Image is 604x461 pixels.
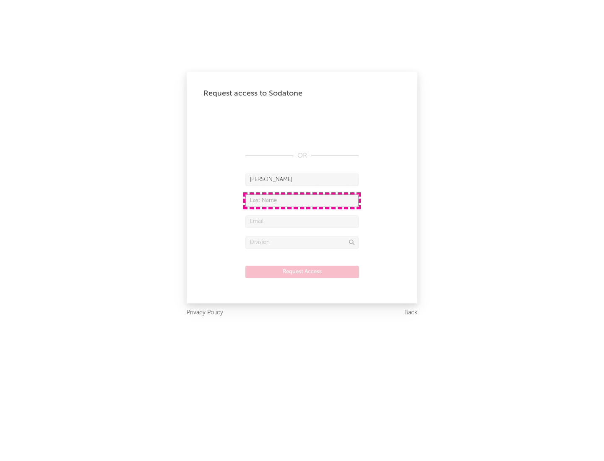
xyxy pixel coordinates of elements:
a: Back [404,308,417,318]
input: Division [245,236,359,249]
div: Request access to Sodatone [203,88,401,98]
input: First Name [245,174,359,186]
button: Request Access [245,266,359,278]
input: Last Name [245,194,359,207]
a: Privacy Policy [187,308,223,318]
input: Email [245,215,359,228]
div: OR [245,151,359,161]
